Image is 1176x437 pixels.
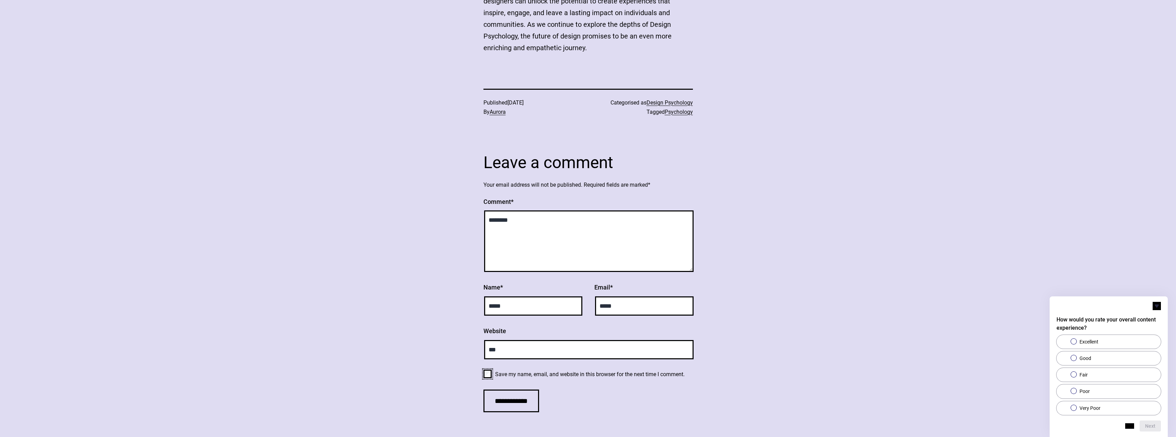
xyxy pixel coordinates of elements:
button: Skip [1125,423,1134,429]
label: Email [594,282,693,293]
button: Hide survey [1153,302,1161,310]
h2: How would you rate your overall content experience? [1057,316,1161,332]
a: Aurora [490,109,506,115]
span: Required fields are marked [584,182,650,188]
span: Published [483,98,580,107]
h2: Leave a comment [483,152,693,173]
span: By [483,107,580,117]
span: Your email address will not be published. [483,182,582,188]
span: Fair [1080,371,1088,378]
span: Categorised as [597,98,693,107]
label: Save my name, email, and website in this browser for the next time I comment. [492,370,693,379]
div: How would you rate your overall content experience? [1057,302,1161,431]
button: Next question [1140,420,1161,431]
span: Good [1080,355,1091,362]
span: Excellent [1080,338,1098,345]
time: [DATE] [507,99,524,106]
span: Tagged [597,107,693,117]
span: Poor [1080,388,1090,395]
a: Design Psychology [647,99,693,106]
label: Comment [483,197,693,207]
label: Website [483,326,693,337]
div: How would you rate your overall content experience? [1057,335,1161,415]
label: Name [483,282,582,293]
span: Very Poor [1080,405,1100,412]
a: Psychology [665,109,693,115]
